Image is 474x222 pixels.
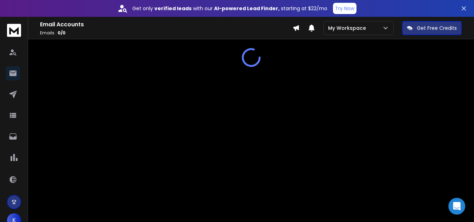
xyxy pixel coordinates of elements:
[132,5,327,12] p: Get only with our starting at $22/mo
[58,30,66,36] span: 0 / 0
[335,5,354,12] p: Try Now
[7,24,21,37] img: logo
[402,21,462,35] button: Get Free Credits
[40,20,293,29] h1: Email Accounts
[333,3,356,14] button: Try Now
[448,198,465,215] div: Open Intercom Messenger
[417,25,457,32] p: Get Free Credits
[154,5,192,12] strong: verified leads
[328,25,369,32] p: My Workspace
[40,30,293,36] p: Emails :
[214,5,280,12] strong: AI-powered Lead Finder,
